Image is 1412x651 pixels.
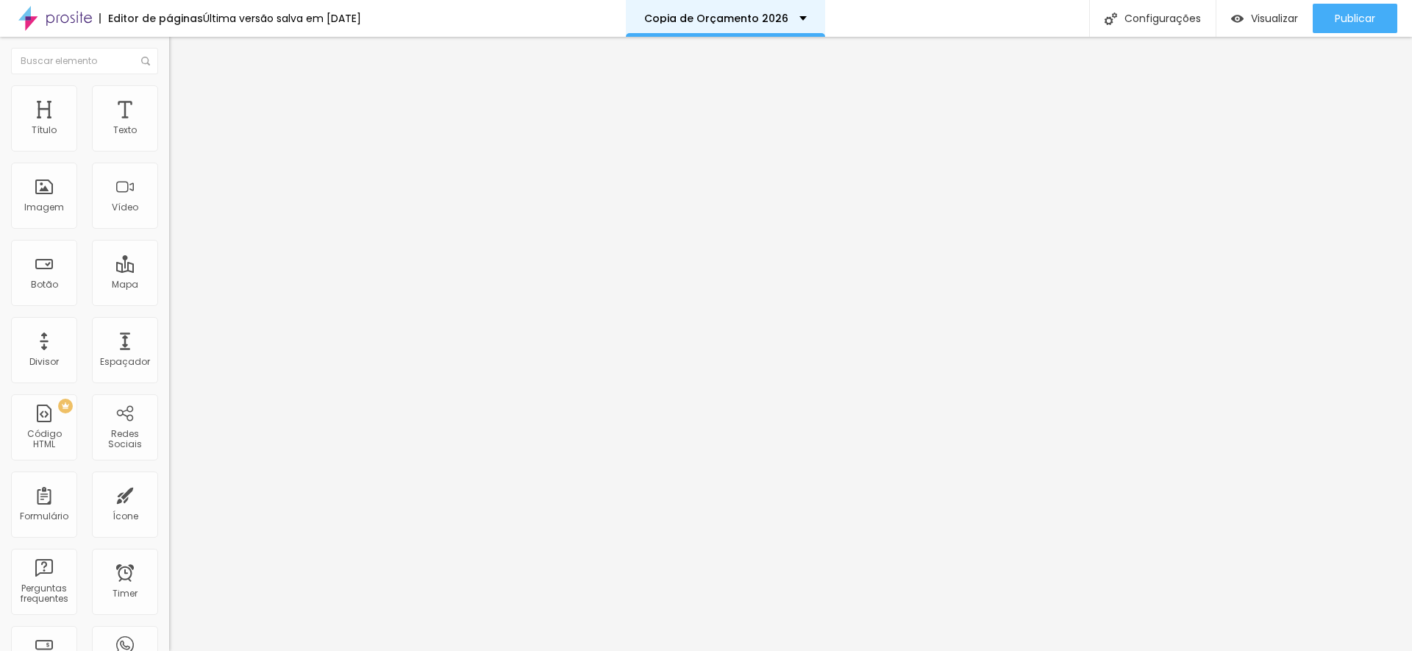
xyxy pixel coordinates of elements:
[32,125,57,135] div: Título
[15,583,73,605] div: Perguntas frequentes
[15,429,73,450] div: Código HTML
[113,125,137,135] div: Texto
[31,280,58,290] div: Botão
[112,280,138,290] div: Mapa
[113,511,138,522] div: Ícone
[1335,13,1375,24] span: Publicar
[1313,4,1397,33] button: Publicar
[96,429,154,450] div: Redes Sociais
[29,357,59,367] div: Divisor
[1231,13,1244,25] img: view-1.svg
[141,57,150,65] img: Icone
[203,13,361,24] div: Última versão salva em [DATE]
[20,511,68,522] div: Formulário
[1105,13,1117,25] img: Icone
[100,357,150,367] div: Espaçador
[24,202,64,213] div: Imagem
[11,48,158,74] input: Buscar elemento
[1251,13,1298,24] span: Visualizar
[113,588,138,599] div: Timer
[112,202,138,213] div: Vídeo
[644,13,788,24] p: Copia de Orçamento 2026
[1216,4,1313,33] button: Visualizar
[169,37,1412,651] iframe: Editor
[99,13,203,24] div: Editor de páginas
